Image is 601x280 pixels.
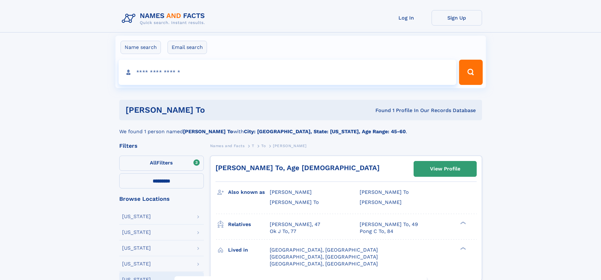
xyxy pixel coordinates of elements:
[119,156,204,171] label: Filters
[360,228,393,235] a: Pong C To, 84
[459,246,466,250] div: ❯
[430,162,460,176] div: View Profile
[210,142,245,150] a: Names and Facts
[228,245,270,255] h3: Lived in
[261,144,266,148] span: To
[270,228,296,235] a: Ok J To, 77
[261,142,266,150] a: To
[119,196,204,202] div: Browse Locations
[122,214,151,219] div: [US_STATE]
[432,10,482,26] a: Sign Up
[121,41,161,54] label: Name search
[122,246,151,251] div: [US_STATE]
[459,60,482,85] button: Search Button
[270,199,319,205] span: [PERSON_NAME] To
[270,189,312,195] span: [PERSON_NAME]
[244,128,406,134] b: City: [GEOGRAPHIC_DATA], State: [US_STATE], Age Range: 45-60
[215,164,380,172] a: [PERSON_NAME] To, Age [DEMOGRAPHIC_DATA]
[150,160,156,166] span: All
[126,106,290,114] h1: [PERSON_NAME] To
[273,144,307,148] span: [PERSON_NAME]
[119,60,457,85] input: search input
[270,254,378,260] span: [GEOGRAPHIC_DATA], [GEOGRAPHIC_DATA]
[183,128,233,134] b: [PERSON_NAME] To
[228,187,270,198] h3: Also known as
[119,143,204,149] div: Filters
[252,144,254,148] span: T
[270,261,378,267] span: [GEOGRAPHIC_DATA], [GEOGRAPHIC_DATA]
[381,10,432,26] a: Log In
[360,221,418,228] a: [PERSON_NAME] To, 49
[414,161,476,176] a: View Profile
[228,219,270,230] h3: Relatives
[270,247,378,253] span: [GEOGRAPHIC_DATA], [GEOGRAPHIC_DATA]
[119,10,210,27] img: Logo Names and Facts
[119,120,482,135] div: We found 1 person named with .
[168,41,207,54] label: Email search
[270,221,320,228] a: [PERSON_NAME], 47
[122,230,151,235] div: [US_STATE]
[122,261,151,266] div: [US_STATE]
[360,189,409,195] span: [PERSON_NAME] To
[252,142,254,150] a: T
[290,107,476,114] div: Found 1 Profile In Our Records Database
[360,199,402,205] span: [PERSON_NAME]
[459,221,466,225] div: ❯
